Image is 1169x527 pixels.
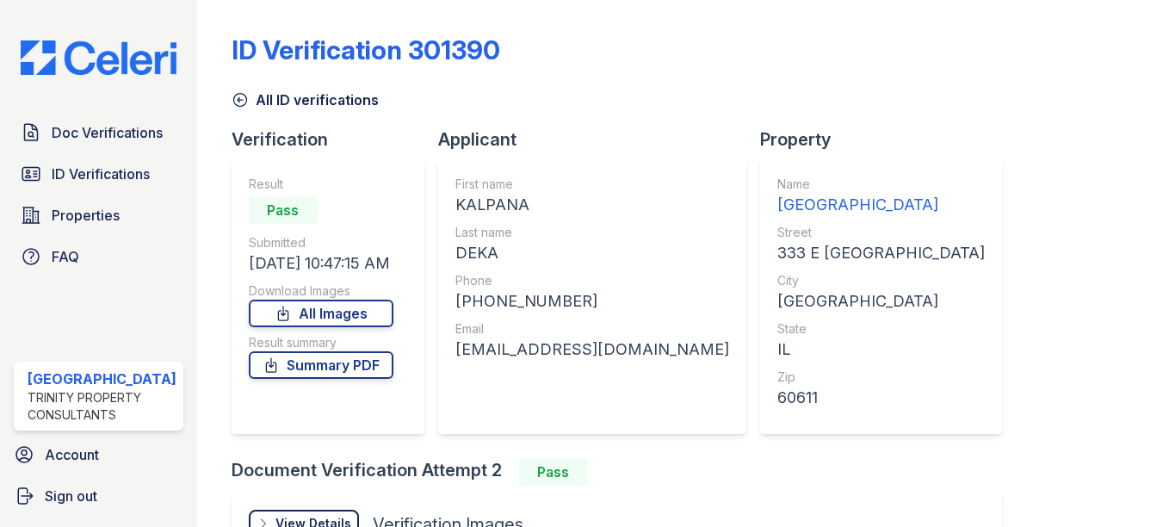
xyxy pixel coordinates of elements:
[232,458,1016,486] div: Document Verification Attempt 2
[14,198,183,232] a: Properties
[52,205,120,226] span: Properties
[7,40,190,76] img: CE_Logo_Blue-a8612792a0a2168367f1c8372b55b34899dd931a85d93a1a3d3e32e68fde9ad4.png
[249,282,393,300] div: Download Images
[777,338,985,362] div: IL
[52,246,79,267] span: FAQ
[438,127,760,152] div: Applicant
[52,122,163,143] span: Doc Verifications
[455,176,729,193] div: First name
[777,176,985,193] div: Name
[45,486,97,506] span: Sign out
[249,300,393,327] a: All Images
[249,251,393,276] div: [DATE] 10:47:15 AM
[232,34,500,65] div: ID Verification 301390
[7,479,190,513] a: Sign out
[777,369,985,386] div: Zip
[455,224,729,241] div: Last name
[455,272,729,289] div: Phone
[455,241,729,265] div: DEKA
[232,127,438,152] div: Verification
[28,369,176,389] div: [GEOGRAPHIC_DATA]
[249,351,393,379] a: Summary PDF
[777,193,985,217] div: [GEOGRAPHIC_DATA]
[777,241,985,265] div: 333 E [GEOGRAPHIC_DATA]
[777,289,985,313] div: [GEOGRAPHIC_DATA]
[249,334,393,351] div: Result summary
[455,289,729,313] div: [PHONE_NUMBER]
[777,224,985,241] div: Street
[455,320,729,338] div: Email
[249,234,393,251] div: Submitted
[777,176,985,217] a: Name [GEOGRAPHIC_DATA]
[777,386,985,410] div: 60611
[249,196,318,224] div: Pass
[14,239,183,274] a: FAQ
[519,458,588,486] div: Pass
[28,389,176,424] div: Trinity Property Consultants
[14,115,183,150] a: Doc Verifications
[455,338,729,362] div: [EMAIL_ADDRESS][DOMAIN_NAME]
[7,437,190,472] a: Account
[14,157,183,191] a: ID Verifications
[455,193,729,217] div: KALPANA
[1097,458,1152,510] iframe: chat widget
[232,90,379,110] a: All ID verifications
[777,272,985,289] div: City
[249,176,393,193] div: Result
[777,320,985,338] div: State
[760,127,1016,152] div: Property
[52,164,150,184] span: ID Verifications
[45,444,99,465] span: Account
